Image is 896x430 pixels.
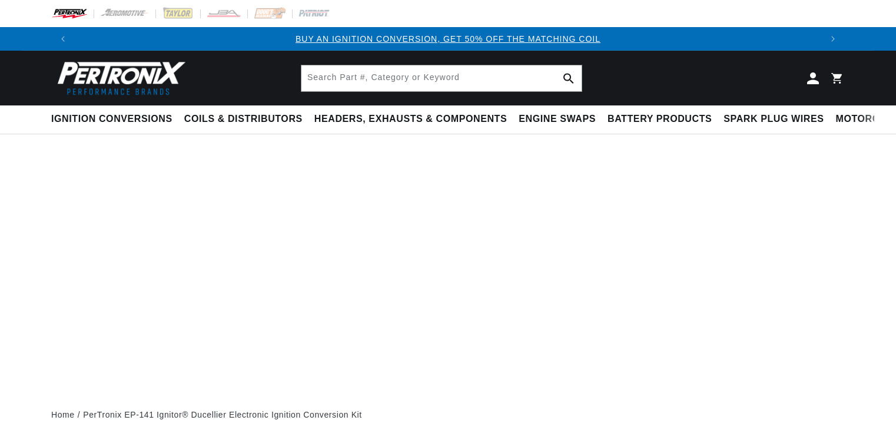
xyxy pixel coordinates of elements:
input: Search Part #, Category or Keyword [301,65,582,91]
a: Home [51,408,75,421]
span: Spark Plug Wires [724,113,824,125]
summary: Engine Swaps [513,105,602,133]
span: Ignition Conversions [51,113,172,125]
summary: Ignition Conversions [51,105,178,133]
nav: breadcrumbs [51,408,845,421]
a: PerTronix EP-141 Ignitor® Ducellier Electronic Ignition Conversion Kit [83,408,362,421]
button: Translation missing: en.sections.announcements.previous_announcement [51,27,75,51]
span: Battery Products [608,113,712,125]
summary: Coils & Distributors [178,105,308,133]
summary: Headers, Exhausts & Components [308,105,513,133]
img: Pertronix [51,58,187,98]
span: Coils & Distributors [184,113,303,125]
summary: Battery Products [602,105,718,133]
summary: Spark Plug Wires [718,105,829,133]
button: Search Part #, Category or Keyword [556,65,582,91]
a: BUY AN IGNITION CONVERSION, GET 50% OFF THE MATCHING COIL [296,34,600,44]
span: Engine Swaps [519,113,596,125]
slideshow-component: Translation missing: en.sections.announcements.announcement_bar [22,27,874,51]
button: Translation missing: en.sections.announcements.next_announcement [821,27,845,51]
div: Announcement [75,32,821,45]
div: 1 of 3 [75,32,821,45]
span: Headers, Exhausts & Components [314,113,507,125]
